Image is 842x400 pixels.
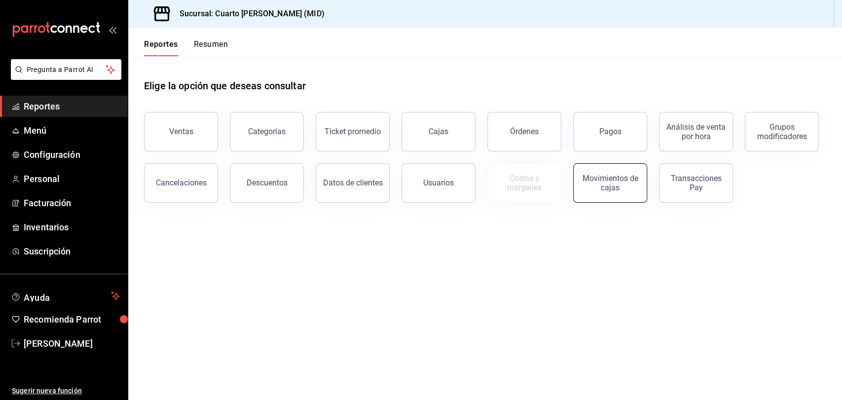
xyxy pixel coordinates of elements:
[144,39,228,56] div: navigation tabs
[665,174,727,192] div: Transacciones Pay
[316,163,390,203] button: Datos de clientes
[109,26,116,34] button: open_drawer_menu
[24,220,120,234] span: Inventarios
[402,163,476,203] button: Usuarios
[156,178,207,187] div: Cancelaciones
[24,196,120,210] span: Facturación
[248,127,286,136] div: Categorías
[24,124,120,137] span: Menú
[402,112,476,151] button: Cajas
[745,112,819,151] button: Grupos modificadores
[24,313,120,326] span: Recomienda Parrot
[599,127,622,136] div: Pagos
[24,172,120,185] span: Personal
[494,174,555,192] div: Costos y márgenes
[573,112,647,151] button: Pagos
[316,112,390,151] button: Ticket promedio
[12,386,120,396] span: Sugerir nueva función
[144,112,218,151] button: Ventas
[580,174,641,192] div: Movimientos de cajas
[144,39,178,56] button: Reportes
[27,65,106,75] span: Pregunta a Parrot AI
[144,163,218,203] button: Cancelaciones
[573,163,647,203] button: Movimientos de cajas
[659,112,733,151] button: Análisis de venta por hora
[172,8,325,20] h3: Sucursal: Cuarto [PERSON_NAME] (MID)
[665,122,727,141] div: Análisis de venta por hora
[230,112,304,151] button: Categorías
[510,127,539,136] div: Órdenes
[144,78,306,93] h1: Elige la opción que deseas consultar
[751,122,812,141] div: Grupos modificadores
[169,127,193,136] div: Ventas
[11,59,121,80] button: Pregunta a Parrot AI
[659,163,733,203] button: Transacciones Pay
[24,245,120,258] span: Suscripción
[24,148,120,161] span: Configuración
[429,127,448,136] div: Cajas
[230,163,304,203] button: Descuentos
[323,178,383,187] div: Datos de clientes
[24,100,120,113] span: Reportes
[423,178,454,187] div: Usuarios
[325,127,381,136] div: Ticket promedio
[487,112,561,151] button: Órdenes
[7,72,121,82] a: Pregunta a Parrot AI
[487,163,561,203] button: Contrata inventarios para ver este reporte
[24,290,107,302] span: Ayuda
[194,39,228,56] button: Resumen
[247,178,288,187] div: Descuentos
[24,337,120,350] span: [PERSON_NAME]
